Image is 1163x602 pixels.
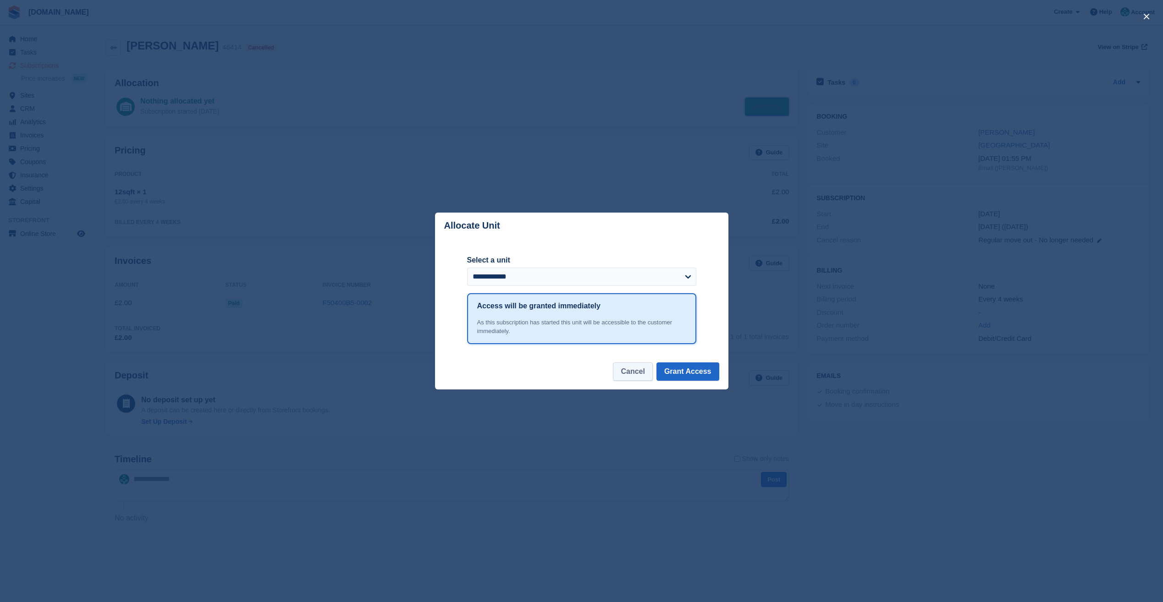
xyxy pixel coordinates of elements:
button: close [1139,9,1154,24]
p: Allocate Unit [444,220,500,231]
button: Cancel [613,362,652,381]
div: As this subscription has started this unit will be accessible to the customer immediately. [477,318,686,336]
button: Grant Access [656,362,719,381]
h1: Access will be granted immediately [477,301,601,312]
label: Select a unit [467,255,696,266]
